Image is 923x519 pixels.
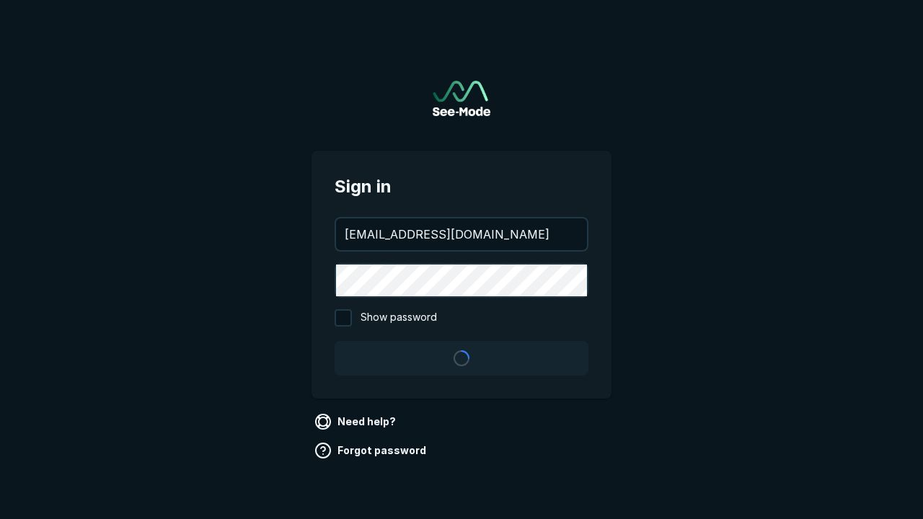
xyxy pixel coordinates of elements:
img: See-Mode Logo [433,81,490,116]
a: Go to sign in [433,81,490,116]
span: Show password [361,309,437,327]
a: Need help? [312,410,402,433]
a: Forgot password [312,439,432,462]
span: Sign in [335,174,588,200]
input: your@email.com [336,218,587,250]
